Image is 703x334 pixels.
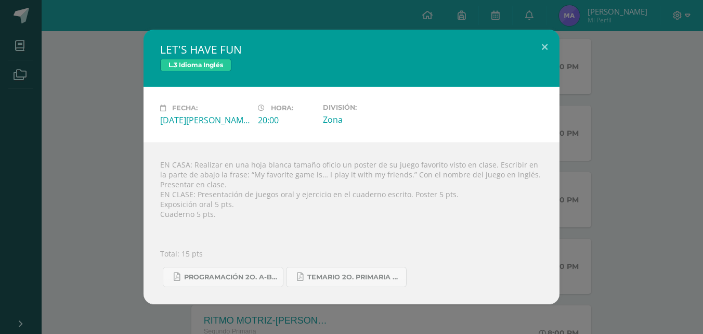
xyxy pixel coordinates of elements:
[144,143,559,304] div: EN CASA: Realizar en una hoja blanca tamaño oficio un poster de su juego favorito visto en clase....
[172,104,198,112] span: Fecha:
[323,114,412,125] div: Zona
[160,42,543,57] h2: LET'S HAVE FUN
[271,104,293,112] span: Hora:
[160,114,250,126] div: [DATE][PERSON_NAME]
[530,30,559,65] button: Close (Esc)
[160,59,231,71] span: L.3 Idioma Inglés
[258,114,315,126] div: 20:00
[323,104,412,111] label: División:
[307,273,401,281] span: Temario 2o. primaria 4-2025.pdf
[184,273,278,281] span: Programación 2o. A-B Inglés.pdf
[163,267,283,287] a: Programación 2o. A-B Inglés.pdf
[286,267,407,287] a: Temario 2o. primaria 4-2025.pdf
